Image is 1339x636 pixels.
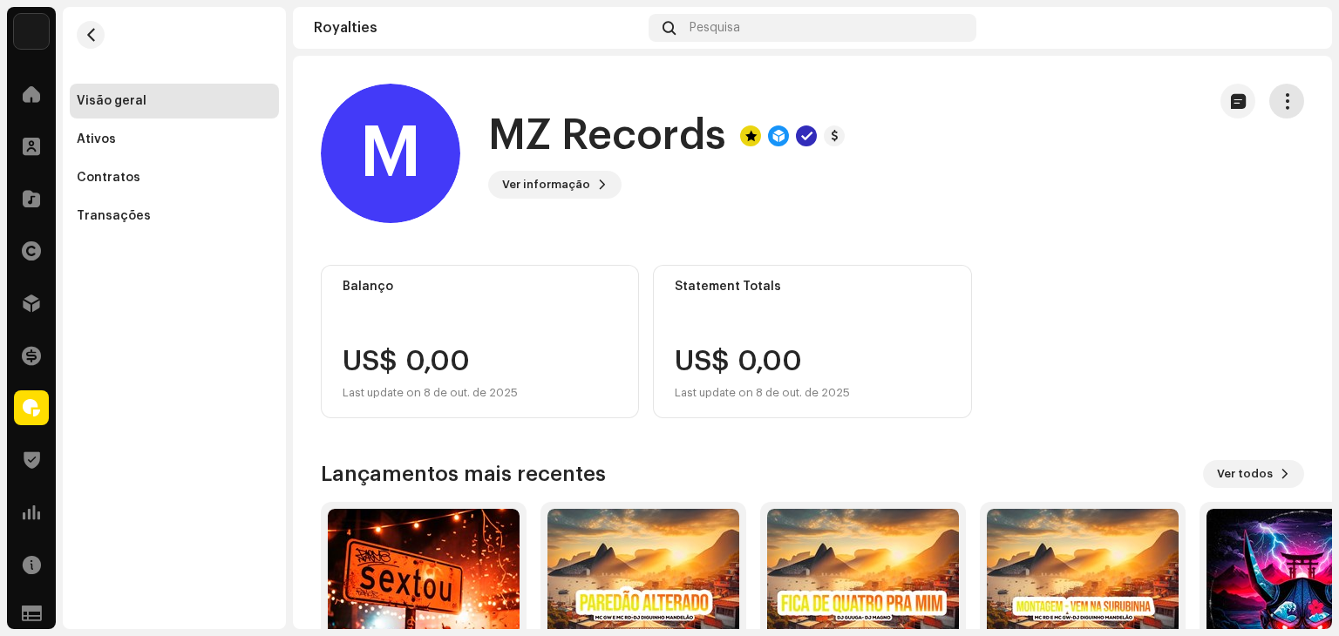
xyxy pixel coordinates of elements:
[488,171,622,199] button: Ver informação
[690,21,740,35] span: Pesquisa
[77,94,146,108] div: Visão geral
[653,265,971,418] re-o-card-value: Statement Totals
[675,280,949,294] div: Statement Totals
[70,160,279,195] re-m-nav-item: Contratos
[1203,460,1304,488] button: Ver todos
[70,84,279,118] re-m-nav-item: Visão geral
[502,167,590,202] span: Ver informação
[321,265,639,418] re-o-card-value: Balanço
[321,460,606,488] h3: Lançamentos mais recentes
[321,84,460,223] div: M
[77,171,140,185] div: Contratos
[70,199,279,233] re-m-nav-item: Transações
[14,14,49,49] img: cd9a510e-9375-452c-b98b-71401b54d8f9
[77,132,116,146] div: Ativos
[675,382,850,403] div: Last update on 8 de out. de 2025
[70,122,279,157] re-m-nav-item: Ativos
[314,21,642,35] div: Royalties
[343,280,617,294] div: Balanço
[488,108,726,164] h1: MZ Records
[1283,14,1311,42] img: d5fcb490-8619-486f-abee-f37e7aa619ed
[1217,457,1273,491] span: Ver todos
[77,209,151,223] div: Transações
[343,382,518,403] div: Last update on 8 de out. de 2025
